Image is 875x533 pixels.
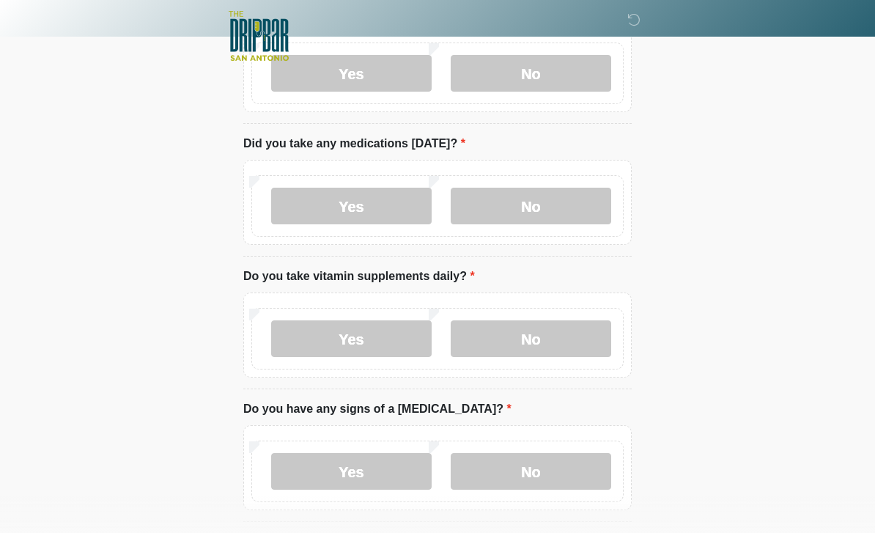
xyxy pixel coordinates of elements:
label: Did you take any medications [DATE]? [243,135,465,152]
label: Do you have any signs of a [MEDICAL_DATA]? [243,400,512,418]
img: The DRIPBaR - San Antonio Fossil Creek Logo [229,11,289,62]
label: Yes [271,453,432,490]
label: No [451,55,611,92]
label: No [451,453,611,490]
label: Yes [271,320,432,357]
label: Yes [271,55,432,92]
label: No [451,188,611,224]
label: Yes [271,188,432,224]
label: Do you take vitamin supplements daily? [243,268,475,285]
label: No [451,320,611,357]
